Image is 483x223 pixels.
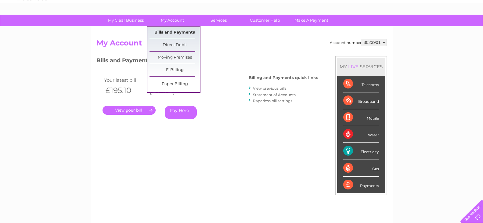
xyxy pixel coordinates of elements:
[343,143,379,160] div: Electricity
[343,109,379,126] div: Mobile
[442,26,457,31] a: Contact
[101,15,151,26] a: My Clear Business
[240,15,290,26] a: Customer Help
[253,99,292,103] a: Paperless bill settings
[96,39,387,50] h2: My Account
[150,52,200,64] a: Moving Premises
[343,126,379,143] div: Water
[249,75,318,80] h4: Billing and Payments quick links
[103,76,146,84] td: Your latest bill
[463,26,477,31] a: Log out
[347,64,360,70] div: LIVE
[343,160,379,177] div: Gas
[150,27,200,39] a: Bills and Payments
[150,39,200,51] a: Direct Debit
[408,26,426,31] a: Telecoms
[286,15,337,26] a: Make A Payment
[150,78,200,90] a: Paper Billing
[430,26,439,31] a: Blog
[147,15,197,26] a: My Account
[17,16,48,34] img: logo.png
[193,15,244,26] a: Services
[343,92,379,109] div: Broadband
[391,26,404,31] a: Energy
[103,84,146,97] th: £195.10
[96,56,318,67] h3: Bills and Payments
[343,177,379,193] div: Payments
[150,64,200,76] a: E-Billing
[98,3,386,30] div: Clear Business is a trading name of Verastar Limited (registered in [GEOGRAPHIC_DATA] No. 3667643...
[253,92,296,97] a: Statement of Accounts
[368,3,410,11] a: 0333 014 3131
[337,58,385,75] div: MY SERVICES
[146,76,190,84] td: Invoice date
[330,39,387,46] div: Account number
[103,106,156,115] a: .
[253,86,287,91] a: View previous bills
[376,26,387,31] a: Water
[146,84,190,97] th: [DATE]
[165,106,197,119] a: Pay Here
[343,76,379,92] div: Telecoms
